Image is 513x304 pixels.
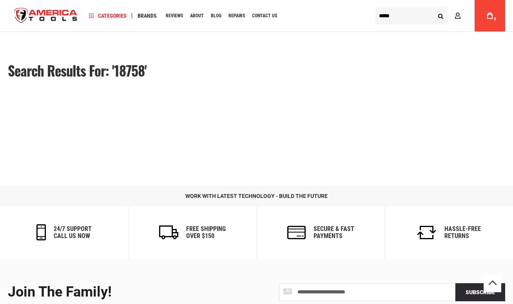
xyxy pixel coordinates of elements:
span: Blog [211,13,221,18]
span: Brands [138,13,157,18]
span: About [190,13,204,18]
span: 0 [494,17,496,21]
span: Subscribe [466,289,495,295]
a: Blog [207,11,225,21]
h6: 24/7 support call us now [54,225,92,239]
span: Contact Us [252,13,277,18]
h6: secure & fast payments [314,225,354,239]
h6: Free Shipping Over $150 [186,225,226,239]
span: Search results for: '18758' [8,60,147,81]
a: Brands [134,11,160,21]
img: America Tools [8,1,84,31]
a: About [187,11,207,21]
h6: Hassle-Free Returns [444,225,481,239]
button: Search [433,8,448,23]
span: Categories [89,13,127,18]
a: store logo [8,1,84,31]
button: Subscribe [455,283,505,301]
a: Reviews [162,11,187,21]
a: Contact Us [248,11,281,21]
a: Categories [85,11,130,21]
span: Reviews [166,13,183,18]
a: Repairs [225,11,248,21]
span: Repairs [228,13,245,18]
div: Join the Family! [8,284,251,300]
